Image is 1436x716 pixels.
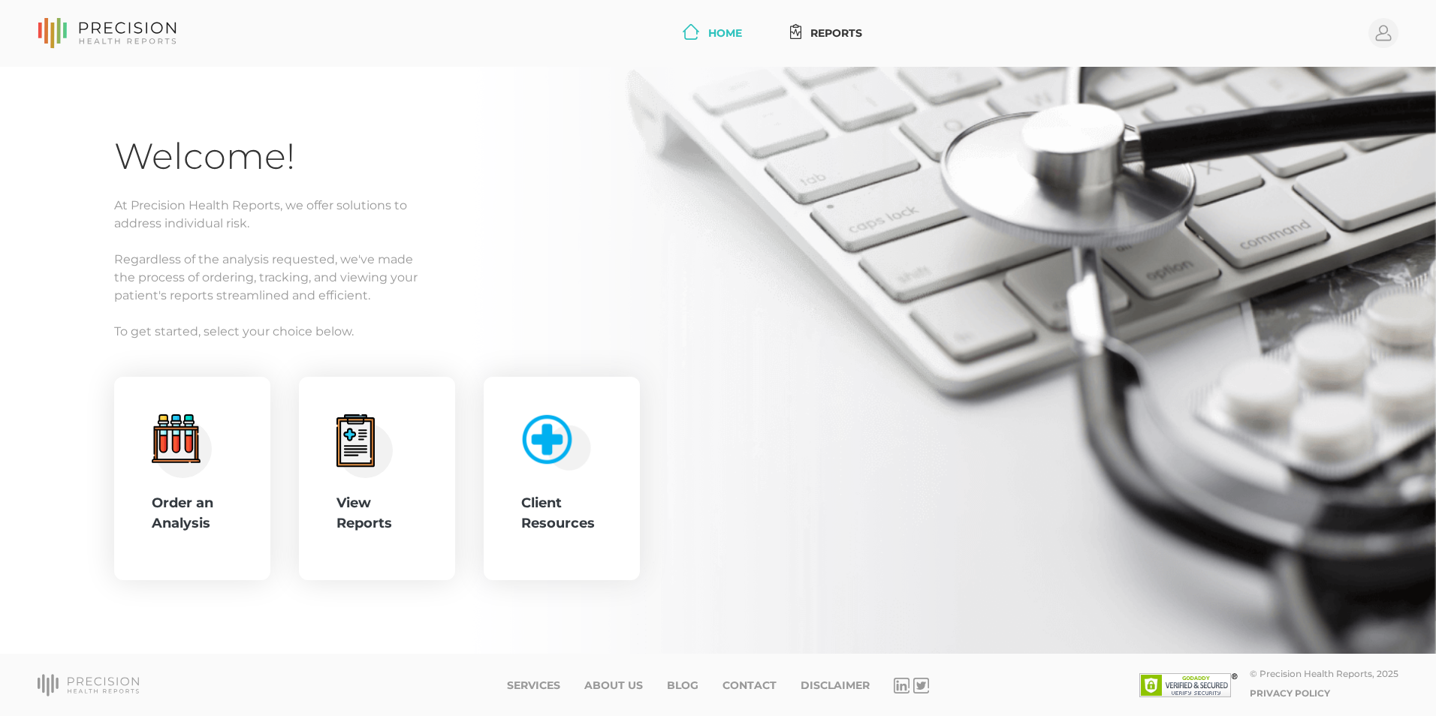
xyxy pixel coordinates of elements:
[152,493,233,534] div: Order an Analysis
[723,679,777,692] a: Contact
[114,197,1322,233] p: At Precision Health Reports, we offer solutions to address individual risk.
[584,679,643,692] a: About Us
[114,251,1322,305] p: Regardless of the analysis requested, we've made the process of ordering, tracking, and viewing y...
[801,679,870,692] a: Disclaimer
[677,20,748,47] a: Home
[667,679,698,692] a: Blog
[521,493,602,534] div: Client Resources
[514,408,592,471] img: client-resource.c5a3b187.png
[114,134,1322,179] h1: Welcome!
[336,493,418,534] div: View Reports
[507,679,560,692] a: Services
[1139,673,1238,697] img: SSL site seal - click to verify
[1250,687,1330,699] a: Privacy Policy
[114,323,1322,341] p: To get started, select your choice below.
[1250,668,1398,679] div: © Precision Health Reports, 2025
[784,20,869,47] a: Reports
